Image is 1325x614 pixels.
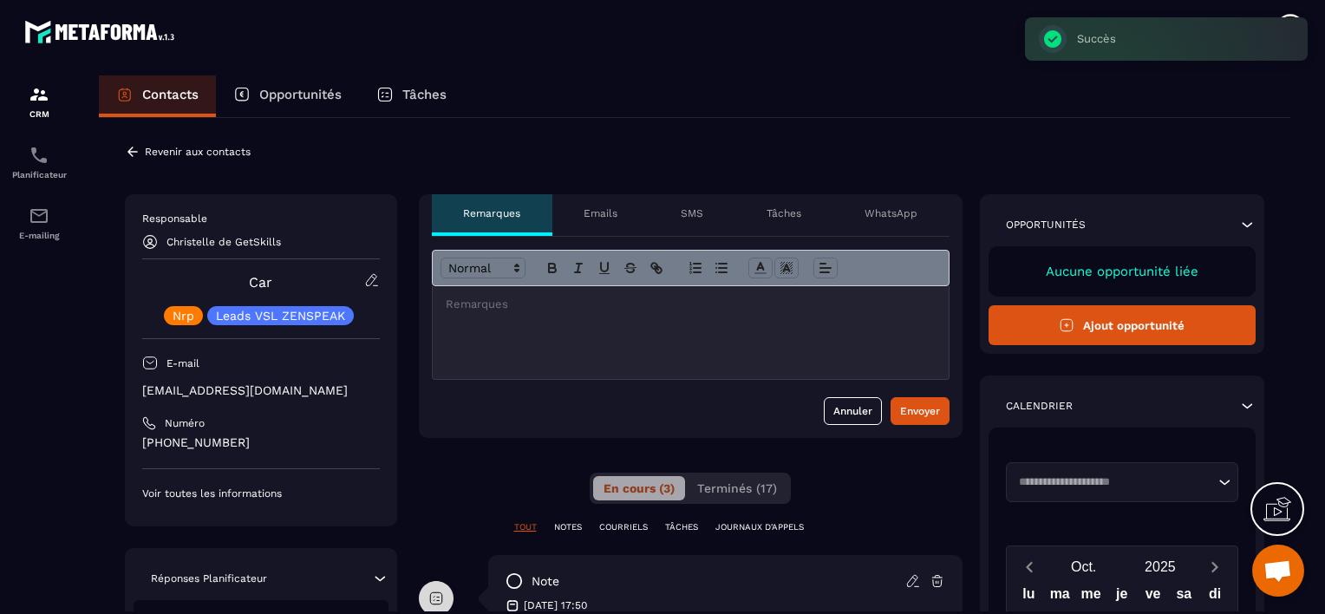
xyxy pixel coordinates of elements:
p: Tâches [402,87,447,102]
p: TÂCHES [665,521,698,533]
div: me [1075,582,1106,612]
a: Contacts [99,75,216,117]
p: Nrp [173,310,194,322]
p: Voir toutes les informations [142,487,380,500]
p: Aucune opportunité liée [1006,264,1239,279]
p: note [532,573,559,590]
div: ma [1044,582,1075,612]
p: JOURNAUX D'APPELS [715,521,804,533]
a: Opportunités [216,75,359,117]
a: formationformationCRM [4,71,74,132]
p: Responsable [142,212,380,225]
div: Envoyer [900,402,940,420]
p: Tâches [767,206,801,220]
p: NOTES [554,521,582,533]
p: WhatsApp [865,206,917,220]
a: emailemailE-mailing [4,193,74,253]
button: Envoyer [891,397,950,425]
p: [PHONE_NUMBER] [142,434,380,451]
a: Tâches [359,75,464,117]
img: logo [24,16,180,48]
button: Terminés (17) [687,476,787,500]
p: TOUT [514,521,537,533]
button: En cours (3) [593,476,685,500]
button: Ajout opportunité [989,305,1256,345]
img: formation [29,84,49,105]
p: Planificateur [4,170,74,180]
p: E-mailing [4,231,74,240]
span: Terminés (17) [697,481,777,495]
p: Emails [584,206,617,220]
div: Search for option [1006,462,1239,502]
p: Numéro [165,416,205,430]
div: di [1199,582,1230,612]
p: [EMAIL_ADDRESS][DOMAIN_NAME] [142,382,380,399]
img: scheduler [29,145,49,166]
div: ve [1138,582,1169,612]
a: schedulerschedulerPlanificateur [4,132,74,193]
p: Contacts [142,87,199,102]
a: Car [249,274,272,291]
button: Open months overlay [1046,552,1122,582]
p: [DATE] 17:50 [524,598,587,612]
p: Calendrier [1006,399,1073,413]
p: Remarques [463,206,520,220]
p: Leads VSL ZENSPEAK [216,310,345,322]
p: Opportunités [259,87,342,102]
input: Search for option [1013,474,1215,491]
div: je [1106,582,1138,612]
div: Ouvrir le chat [1252,545,1304,597]
p: Christelle de GetSkills [166,236,281,248]
button: Previous month [1014,555,1046,578]
span: En cours (3) [604,481,675,495]
p: CRM [4,109,74,119]
button: Annuler [824,397,882,425]
p: E-mail [166,356,199,370]
img: email [29,206,49,226]
p: Opportunités [1006,218,1086,232]
button: Open years overlay [1122,552,1198,582]
div: sa [1168,582,1199,612]
p: Revenir aux contacts [145,146,251,158]
p: Réponses Planificateur [151,572,267,585]
p: COURRIELS [599,521,648,533]
div: lu [1014,582,1045,612]
button: Next month [1198,555,1230,578]
p: SMS [681,206,703,220]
